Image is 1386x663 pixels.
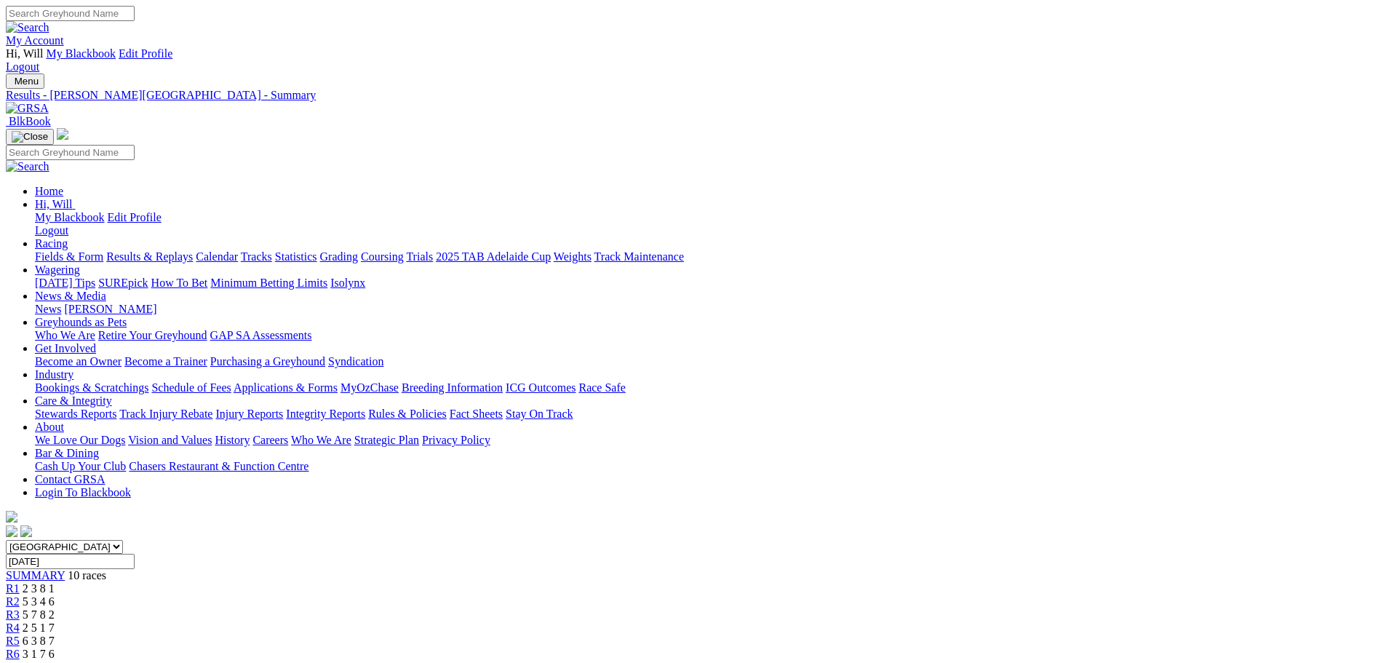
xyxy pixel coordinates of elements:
a: Racing [35,237,68,250]
a: Vision and Values [128,434,212,446]
span: R5 [6,635,20,647]
a: Stay On Track [506,408,573,420]
img: facebook.svg [6,525,17,537]
a: Trials [406,250,433,263]
a: Track Injury Rebate [119,408,212,420]
a: Purchasing a Greyhound [210,355,325,368]
a: Edit Profile [108,211,162,223]
a: Retire Your Greyhound [98,329,207,341]
a: R6 [6,648,20,660]
a: Contact GRSA [35,473,105,485]
span: 5 7 8 2 [23,608,55,621]
img: Search [6,21,49,34]
a: Who We Are [291,434,351,446]
div: Wagering [35,277,1380,290]
a: How To Bet [151,277,208,289]
a: BlkBook [6,115,51,127]
div: Greyhounds as Pets [35,329,1380,342]
a: Grading [320,250,358,263]
a: Weights [554,250,592,263]
a: Integrity Reports [286,408,365,420]
div: Get Involved [35,355,1380,368]
a: R1 [6,582,20,595]
span: 2 3 8 1 [23,582,55,595]
a: [PERSON_NAME] [64,303,156,315]
a: Isolynx [330,277,365,289]
div: News & Media [35,303,1380,316]
span: 2 5 1 7 [23,622,55,634]
a: Track Maintenance [594,250,684,263]
a: R2 [6,595,20,608]
a: Careers [252,434,288,446]
a: Calendar [196,250,238,263]
a: Login To Blackbook [35,486,131,499]
a: R4 [6,622,20,634]
a: Rules & Policies [368,408,447,420]
a: Applications & Forms [234,381,338,394]
span: 5 3 4 6 [23,595,55,608]
a: About [35,421,64,433]
input: Search [6,145,135,160]
a: Stewards Reports [35,408,116,420]
a: Greyhounds as Pets [35,316,127,328]
a: Hi, Will [35,198,76,210]
a: Who We Are [35,329,95,341]
a: Statistics [275,250,317,263]
button: Toggle navigation [6,74,44,89]
a: My Blackbook [47,47,116,60]
a: SUMMARY [6,569,65,581]
a: Tracks [241,250,272,263]
img: Close [12,131,48,143]
a: Wagering [35,263,80,276]
a: Schedule of Fees [151,381,231,394]
a: Chasers Restaurant & Function Centre [129,460,308,472]
a: Results & Replays [106,250,193,263]
a: Become a Trainer [124,355,207,368]
span: BlkBook [9,115,51,127]
a: Coursing [361,250,404,263]
input: Select date [6,554,135,569]
a: Bookings & Scratchings [35,381,148,394]
a: Care & Integrity [35,394,112,407]
a: Industry [35,368,73,381]
span: Menu [15,76,39,87]
a: Cash Up Your Club [35,460,126,472]
a: Fields & Form [35,250,103,263]
input: Search [6,6,135,21]
a: MyOzChase [340,381,399,394]
img: Search [6,160,49,173]
a: History [215,434,250,446]
div: Industry [35,381,1380,394]
a: News [35,303,61,315]
span: R3 [6,608,20,621]
img: twitter.svg [20,525,32,537]
a: ICG Outcomes [506,381,575,394]
a: Race Safe [578,381,625,394]
img: logo-grsa-white.png [6,511,17,523]
a: Logout [35,224,68,237]
a: Breeding Information [402,381,503,394]
a: We Love Our Dogs [35,434,125,446]
a: Results - [PERSON_NAME][GEOGRAPHIC_DATA] - Summary [6,89,1380,102]
a: My Blackbook [35,211,105,223]
a: SUREpick [98,277,148,289]
a: News & Media [35,290,106,302]
a: Become an Owner [35,355,122,368]
div: My Account [6,47,1380,74]
a: 2025 TAB Adelaide Cup [436,250,551,263]
a: Get Involved [35,342,96,354]
a: Injury Reports [215,408,283,420]
a: Strategic Plan [354,434,419,446]
a: Logout [6,60,39,73]
a: Privacy Policy [422,434,490,446]
span: 3 1 7 6 [23,648,55,660]
a: GAP SA Assessments [210,329,312,341]
div: Racing [35,250,1380,263]
div: Hi, Will [35,211,1380,237]
a: Bar & Dining [35,447,99,459]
